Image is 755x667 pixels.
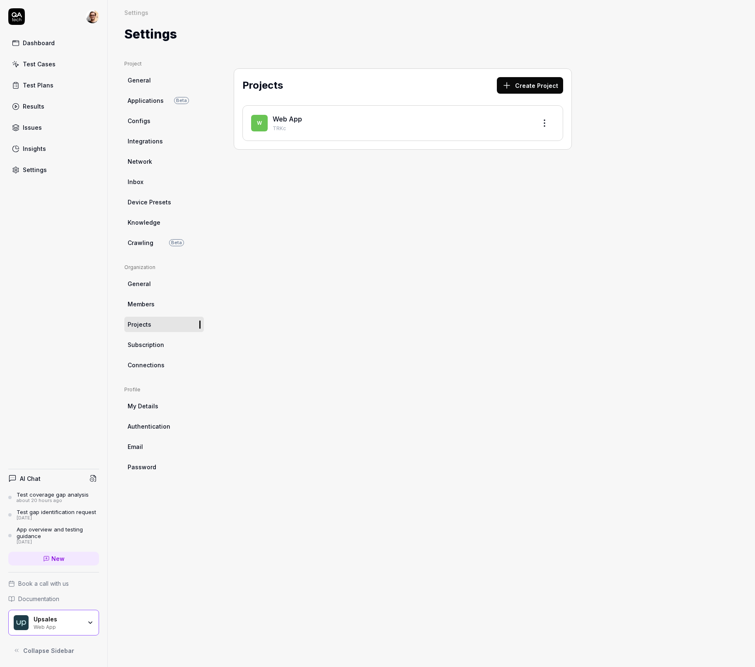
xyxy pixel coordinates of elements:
[128,442,143,451] span: Email
[86,10,99,23] img: 704fe57e-bae9-4a0d-8bcb-c4203d9f0bb2.jpeg
[8,162,99,178] a: Settings
[128,238,153,247] span: Crawling
[18,594,59,603] span: Documentation
[128,422,170,431] span: Authentication
[124,386,204,393] div: Profile
[8,526,99,545] a: App overview and testing guidance[DATE]
[124,60,204,68] div: Project
[124,73,204,88] a: General
[128,157,152,166] span: Network
[169,239,184,246] span: Beta
[17,498,89,504] div: about 20 hours ago
[8,509,99,521] a: Test gap identification request[DATE]
[128,218,160,227] span: Knowledge
[128,340,164,349] span: Subscription
[251,115,268,131] span: W
[8,642,99,659] button: Collapse Sidebar
[34,623,82,630] div: Web App
[124,194,204,210] a: Device Presets
[18,579,69,588] span: Book a call with us
[17,491,89,498] div: Test coverage gap analysis
[128,96,164,105] span: Applications
[23,81,53,90] div: Test Plans
[124,398,204,414] a: My Details
[23,144,46,153] div: Insights
[124,296,204,312] a: Members
[8,579,99,588] a: Book a call with us
[124,235,204,250] a: CrawlingBeta
[20,474,41,483] h4: AI Chat
[8,491,99,504] a: Test coverage gap analysisabout 20 hours ago
[128,402,158,410] span: My Details
[128,198,171,206] span: Device Presets
[23,60,56,68] div: Test Cases
[124,93,204,108] a: ApplicationsBeta
[8,98,99,114] a: Results
[8,56,99,72] a: Test Cases
[128,279,151,288] span: General
[23,165,47,174] div: Settings
[124,133,204,149] a: Integrations
[23,39,55,47] div: Dashboard
[8,119,99,136] a: Issues
[124,215,204,230] a: Knowledge
[124,264,204,271] div: Organization
[124,113,204,129] a: Configs
[14,615,29,630] img: Upsales Logo
[17,509,96,515] div: Test gap identification request
[8,35,99,51] a: Dashboard
[128,137,163,146] span: Integrations
[124,174,204,189] a: Inbox
[8,77,99,93] a: Test Plans
[124,357,204,373] a: Connections
[242,78,283,93] h2: Projects
[124,459,204,475] a: Password
[497,77,563,94] button: Create Project
[23,102,44,111] div: Results
[17,515,96,521] div: [DATE]
[174,97,189,104] span: Beta
[124,317,204,332] a: Projects
[124,337,204,352] a: Subscription
[124,276,204,291] a: General
[273,115,302,123] a: Web App
[124,154,204,169] a: Network
[273,125,530,132] p: TRKc
[124,439,204,454] a: Email
[8,141,99,157] a: Insights
[34,616,82,623] div: Upsales
[17,526,99,540] div: App overview and testing guidance
[128,116,150,125] span: Configs
[23,123,42,132] div: Issues
[124,25,177,44] h1: Settings
[128,76,151,85] span: General
[51,554,65,563] span: New
[124,419,204,434] a: Authentication
[128,320,151,329] span: Projects
[128,177,143,186] span: Inbox
[8,552,99,565] a: New
[23,646,74,655] span: Collapse Sidebar
[128,361,165,369] span: Connections
[8,594,99,603] a: Documentation
[17,539,99,545] div: [DATE]
[8,610,99,635] button: Upsales LogoUpsalesWeb App
[124,8,148,17] div: Settings
[128,463,156,471] span: Password
[128,300,155,308] span: Members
